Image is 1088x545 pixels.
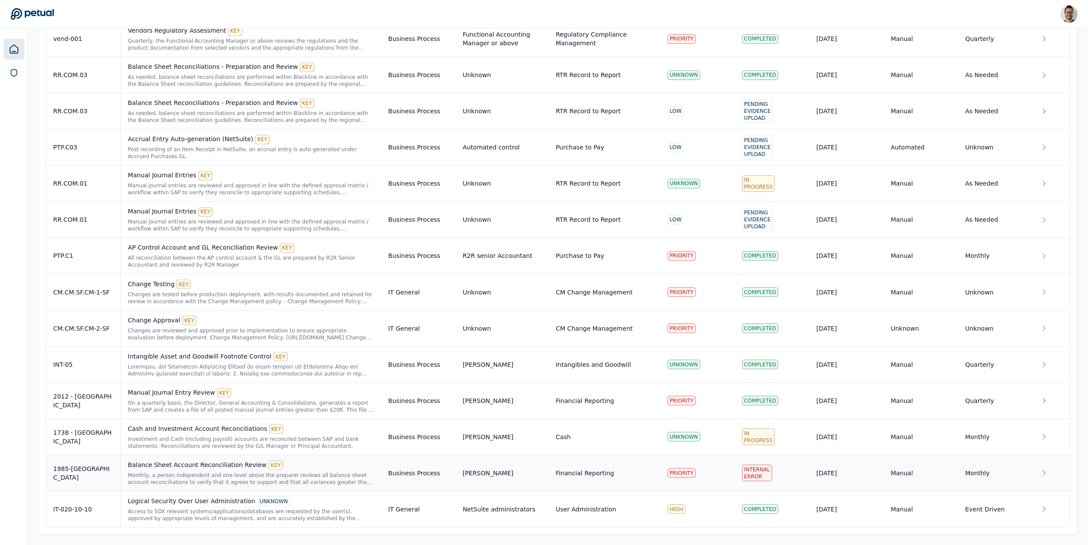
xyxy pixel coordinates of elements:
[128,37,374,51] div: Quarterly, the Functional Accounting Manager or above reviews the regulations and the product doc...
[958,455,1033,491] td: Monthly
[884,383,958,419] td: Manual
[556,251,604,260] div: Purchase to Pay
[556,324,633,332] div: CM Change Management
[53,288,113,296] div: CM.CM.SF.CM-1-SF
[128,508,374,521] div: Access to SOX relevant systems/applications/databases are requested by the user(s), approved by a...
[556,107,621,115] div: RTR Record to Report
[556,179,621,188] div: RTR Record to Report
[958,491,1033,527] td: Event Driven
[53,143,113,152] div: PTP.C03
[269,460,283,470] div: KEY
[10,8,54,20] a: Go to Dashboard
[381,238,456,274] td: Business Process
[128,291,374,305] div: Changes are tested before production deployment, with results documented and retained for review ...
[884,129,958,166] td: Automated
[300,98,314,108] div: KEY
[884,57,958,93] td: Manual
[884,310,958,346] td: Unknown
[462,324,491,332] div: Unknown
[958,383,1033,419] td: Quarterly
[381,346,456,383] td: Business Process
[462,468,513,477] div: [PERSON_NAME]
[816,71,877,79] div: [DATE]
[177,279,191,289] div: KEY
[128,171,374,180] div: Manual Journal Entries
[667,396,696,405] div: PRIORITY
[53,504,113,513] div: IT-020-10-10
[128,399,374,413] div: On a quarterly basis, the Director, General Accounting & Consolidations, generates a report from ...
[381,310,456,346] td: IT General
[300,62,314,72] div: KEY
[958,93,1033,129] td: As Needed
[462,143,520,152] div: Automated control
[816,179,877,188] div: [DATE]
[128,110,374,124] div: As needed, balance sheet reconciliations are performed within Blackline in accordance with the Ba...
[255,135,269,144] div: KEY
[816,324,877,332] div: [DATE]
[816,360,877,369] div: [DATE]
[128,315,374,325] div: Change Approval
[53,34,113,43] div: vend-001
[381,166,456,202] td: Business Process
[53,428,113,445] div: 1738 - [GEOGRAPHIC_DATA]
[667,142,684,152] div: LOW
[556,71,621,79] div: RTR Record to Report
[128,243,374,253] div: AP Control Account and GL Reconciliation Review
[381,21,456,57] td: Business Process
[816,288,877,296] div: [DATE]
[381,274,456,310] td: IT General
[462,360,513,369] div: [PERSON_NAME]
[884,202,958,238] td: Manual
[128,98,374,108] div: Balance Sheet Reconciliations - Preparation and Review
[53,251,113,260] div: PTP.C1
[462,179,491,188] div: Unknown
[128,135,374,144] div: Accrual Entry Auto-generation (NetSuite)
[4,63,24,82] a: SOC
[742,208,773,231] div: Pending Evidence Upload
[958,166,1033,202] td: As Needed
[128,460,374,470] div: Balance Sheet Account Reconciliation Review
[53,215,113,224] div: RR.COM.01
[742,323,779,333] div: Completed
[128,207,374,217] div: Manual Journal Entries
[128,352,374,361] div: Intangible Asset and Goodwill Footnote Control
[667,468,696,477] div: PRIORITY
[128,363,374,377] div: Quarterly, the Functional Accounting Manager or above reviews the Intangible Asset and Goodwill f...
[462,288,491,296] div: Unknown
[742,135,773,159] div: Pending Evidence Upload
[958,419,1033,455] td: Monthly
[269,424,283,433] div: KEY
[128,26,374,36] div: Vendors Regulatory Assessment
[381,57,456,93] td: Business Process
[884,93,958,129] td: Manual
[958,310,1033,346] td: Unknown
[128,74,374,88] div: As needed, balance sheet reconciliations are performed within Blackline in accordance with the Ba...
[884,166,958,202] td: Manual
[667,106,684,116] div: LOW
[53,107,113,115] div: RR.COM.03
[556,215,621,224] div: RTR Record to Report
[742,504,779,514] div: Completed
[128,424,374,433] div: Cash and Investment Account Reconciliations
[462,215,491,224] div: Unknown
[816,251,877,260] div: [DATE]
[462,396,513,405] div: [PERSON_NAME]
[128,496,374,506] div: Logical Security Over User Administration
[884,238,958,274] td: Manual
[816,143,877,152] div: [DATE]
[381,129,456,166] td: Business Process
[884,419,958,455] td: Manual
[816,432,877,441] div: [DATE]
[884,346,958,383] td: Manual
[198,207,213,217] div: KEY
[53,392,113,409] div: 2012 - [GEOGRAPHIC_DATA]
[53,360,113,369] div: INT-05
[742,251,779,261] div: Completed
[53,324,113,332] div: CM.CM.SF.CM-2-SF
[667,34,696,44] div: PRIORITY
[742,359,779,369] div: Completed
[667,359,700,369] div: UNKNOWN
[958,21,1033,57] td: Quarterly
[182,315,197,325] div: KEY
[742,99,773,123] div: Pending Evidence Upload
